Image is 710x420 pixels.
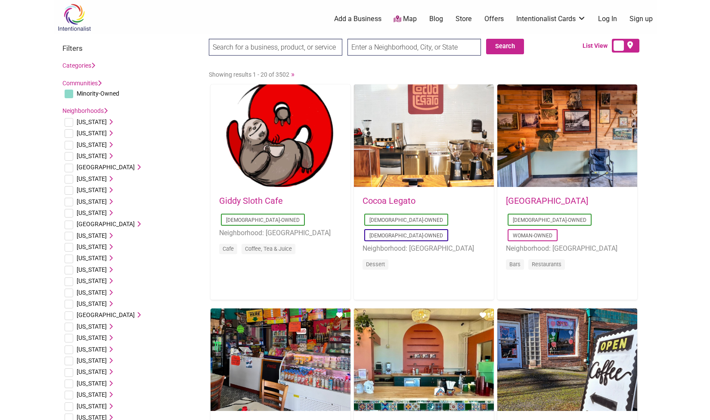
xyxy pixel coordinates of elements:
a: Add a Business [334,14,381,24]
a: Offers [484,14,504,24]
input: Search for a business, product, or service [209,39,342,56]
span: [US_STATE] [77,255,107,261]
span: [US_STATE] [77,277,107,284]
span: Minority-Owned [77,90,119,97]
span: [US_STATE] [77,187,107,193]
a: Woman-Owned [513,233,552,239]
a: [DEMOGRAPHIC_DATA]-Owned [513,217,586,223]
span: [US_STATE] [77,368,107,375]
a: Communities [62,80,102,87]
a: Intentionalist Cards [516,14,586,24]
a: Restaurants [532,261,561,268]
span: [US_STATE] [77,243,107,250]
span: [US_STATE] [77,266,107,273]
li: Neighborhood: [GEOGRAPHIC_DATA] [506,243,629,254]
li: Neighborhood: [GEOGRAPHIC_DATA] [219,227,342,239]
span: [US_STATE] [77,118,107,125]
a: [DEMOGRAPHIC_DATA]-Owned [369,233,443,239]
a: Coffee, Tea & Juice [245,246,292,252]
span: [US_STATE] [77,289,107,296]
span: [US_STATE] [77,175,107,182]
a: Cafe [223,246,234,252]
a: Neighborhoods [62,107,108,114]
a: Cocoa Legato [363,196,415,206]
a: » [291,70,295,78]
a: Store [456,14,472,24]
a: Bars [509,261,521,268]
span: [US_STATE] [77,209,107,216]
li: Neighborhood: [GEOGRAPHIC_DATA] [363,243,485,254]
span: List View [583,41,612,50]
span: [US_STATE] [77,323,107,330]
a: Dessert [366,261,385,268]
img: Intentionalist [54,3,95,31]
a: [DEMOGRAPHIC_DATA]-Owned [369,217,443,223]
a: Categories [62,62,95,69]
span: [US_STATE] [77,198,107,205]
span: [US_STATE] [77,334,107,341]
a: Giddy Sloth Cafe [219,196,283,206]
span: [US_STATE] [77,130,107,137]
a: [GEOGRAPHIC_DATA] [506,196,588,206]
span: [GEOGRAPHIC_DATA] [77,221,135,227]
input: Enter a Neighborhood, City, or State [347,39,481,56]
span: [US_STATE] [77,403,107,410]
span: [US_STATE] [77,346,107,353]
span: [US_STATE] [77,391,107,398]
span: [US_STATE] [77,141,107,148]
span: [US_STATE] [77,300,107,307]
a: Log In [598,14,617,24]
button: Search [486,39,524,54]
h3: Filters [62,44,200,53]
span: [GEOGRAPHIC_DATA] [77,311,135,318]
a: Blog [429,14,443,24]
span: [US_STATE] [77,357,107,364]
a: Sign up [629,14,653,24]
a: [DEMOGRAPHIC_DATA]-Owned [226,217,300,223]
span: Showing results 1 - 20 of 3502 [209,71,289,78]
span: [US_STATE] [77,152,107,159]
span: [US_STATE] [77,232,107,239]
a: Map [394,14,417,24]
span: [GEOGRAPHIC_DATA] [77,164,135,171]
span: [US_STATE] [77,380,107,387]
